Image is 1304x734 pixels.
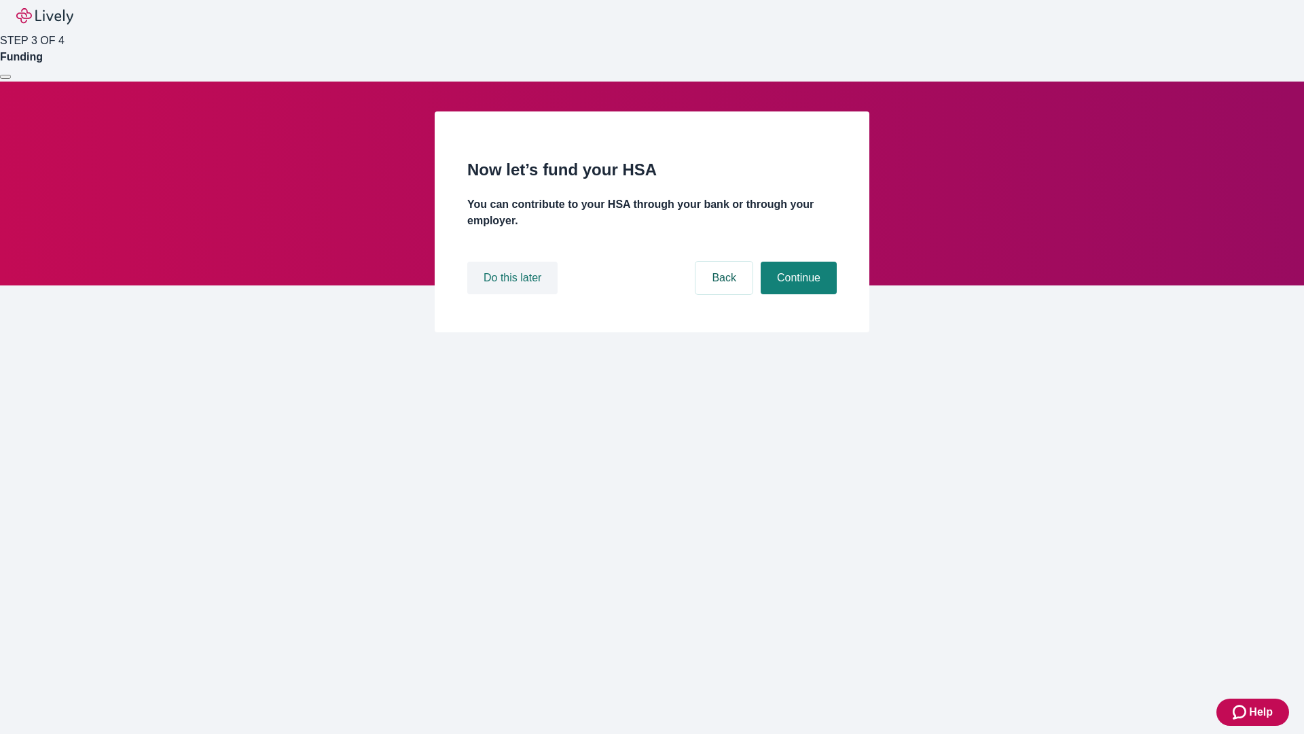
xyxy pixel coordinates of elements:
[695,262,753,294] button: Back
[761,262,837,294] button: Continue
[467,196,837,229] h4: You can contribute to your HSA through your bank or through your employer.
[1216,699,1289,726] button: Zendesk support iconHelp
[467,262,558,294] button: Do this later
[467,158,837,182] h2: Now let’s fund your HSA
[1233,704,1249,720] svg: Zendesk support icon
[1249,704,1273,720] span: Help
[16,8,73,24] img: Lively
